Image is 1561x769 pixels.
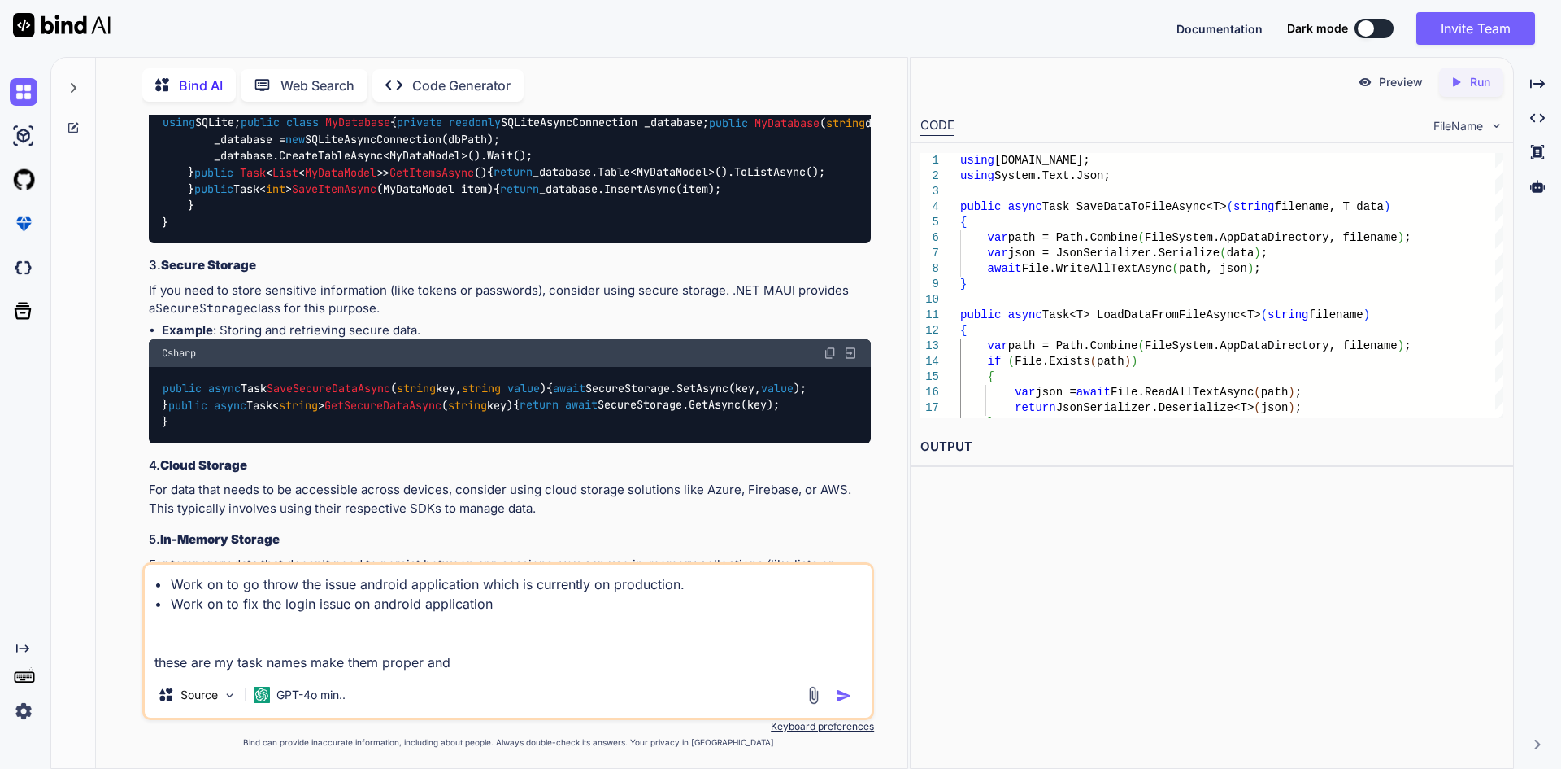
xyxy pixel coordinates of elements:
[1397,339,1403,352] span: )
[194,181,233,196] span: public
[920,385,939,400] div: 16
[448,398,487,413] span: string
[1015,386,1035,399] span: var
[920,308,939,323] div: 11
[1021,262,1172,275] span: File.WriteAllTextAsync
[920,199,939,215] div: 4
[292,181,376,196] span: SaveItemAsync
[920,323,939,339] div: 12
[179,76,223,95] p: Bind AI
[1254,262,1260,275] span: ;
[1254,247,1260,260] span: )
[987,355,1001,368] span: if
[1131,355,1137,368] span: )
[1035,386,1076,399] span: json =
[565,398,598,413] span: await
[1358,75,1372,90] img: preview
[1416,12,1535,45] button: Invite Team
[280,76,354,95] p: Web Search
[1254,401,1260,414] span: (
[553,381,585,395] span: await
[1076,386,1111,399] span: await
[1247,262,1254,275] span: )
[911,428,1513,466] h2: OUTPUT
[1041,200,1226,213] span: Task SaveDataToFileAsync<T>
[920,369,939,385] div: 15
[507,381,540,395] span: value
[920,184,939,199] div: 3
[1233,200,1274,213] span: string
[448,398,507,413] span: key
[920,354,939,369] div: 14
[10,122,37,150] img: ai-studio
[10,210,37,238] img: premium
[1287,20,1348,37] span: Dark mode
[10,254,37,282] img: darkCloudIdeIcon
[285,132,305,146] span: new
[13,13,111,37] img: Bind AI
[194,165,487,180] span: < < >> ()
[168,398,207,413] span: public
[1274,200,1383,213] span: filename, T data
[397,116,442,130] span: private
[1124,355,1130,368] span: )
[1379,74,1423,90] p: Preview
[449,116,501,130] span: readonly
[1055,401,1254,414] span: JsonSerializer.Deserialize<T>
[1007,355,1014,368] span: (
[843,346,858,360] img: Open in Browser
[162,347,196,360] span: Csharp
[987,339,1007,352] span: var
[804,686,823,705] img: attachment
[920,339,939,354] div: 13
[1404,339,1411,352] span: ;
[1294,401,1301,414] span: ;
[214,398,246,413] span: async
[1220,247,1226,260] span: (
[160,457,247,473] strong: Cloud Storage
[240,165,266,180] span: Task
[1288,386,1294,399] span: )
[155,300,250,317] code: SecureStorage
[1226,200,1233,213] span: (
[1007,231,1137,244] span: path = Path.Combine
[276,687,346,703] p: GPT-4o min..
[462,381,501,395] span: string
[1179,262,1247,275] span: path, json
[397,381,436,395] span: string
[324,398,441,413] span: GetSecureDataAsync
[267,381,390,395] span: SaveSecureDataAsync
[1397,231,1403,244] span: )
[960,154,994,167] span: using
[960,216,967,229] span: {
[180,687,218,703] p: Source
[279,398,318,413] span: string
[960,200,1001,213] span: public
[149,457,871,475] h3: 4.
[149,531,871,549] h3: 5.
[761,381,794,395] span: value
[824,347,837,360] img: copy
[987,370,994,383] span: {
[162,114,917,230] code: SQLite; { SQLiteAsyncConnection _database; { _database = SQLiteAsyncConnection(dbPath); _database...
[520,398,559,413] span: return
[1308,308,1363,321] span: filename
[836,688,852,704] img: icon
[1089,355,1096,368] span: (
[1489,119,1503,133] img: chevron down
[149,256,871,275] h3: 3.
[920,230,939,246] div: 6
[920,116,954,136] div: CODE
[254,687,270,703] img: GPT-4o mini
[1260,386,1288,399] span: path
[149,282,871,318] p: If you need to store sensitive information (like tokens or passwords), consider using secure stor...
[286,116,319,130] span: class
[994,154,1090,167] span: [DOMAIN_NAME];
[397,381,540,395] span: key,
[1363,308,1369,321] span: )
[1226,247,1254,260] span: data
[162,321,871,340] li: : Storing and retrieving secure data.
[960,277,967,291] span: }
[149,481,871,518] p: For data that needs to be accessible across devices, consider using cloud storage solutions like ...
[223,688,237,702] img: Pick Models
